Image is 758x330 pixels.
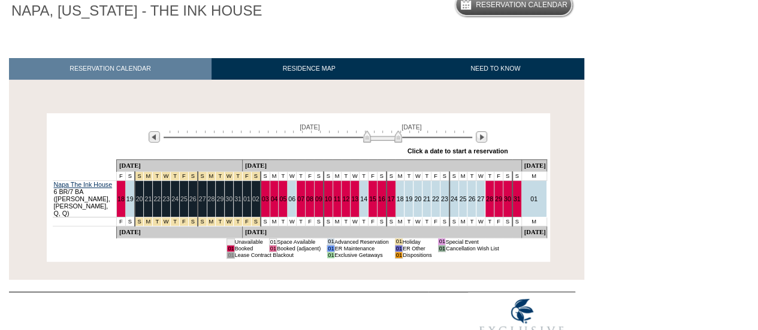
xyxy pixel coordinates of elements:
td: Christmas 2026 [135,171,144,180]
td: 01 [227,252,234,258]
td: F [494,217,503,226]
a: 16 [378,195,385,202]
td: W [288,171,297,180]
td: Christmas 2026 [171,217,180,226]
td: ER Maintenance [334,245,389,252]
a: RESERVATION CALENDAR [9,58,212,79]
td: 01 [438,245,445,252]
td: Christmas 2026 [144,217,153,226]
td: 22 [153,180,162,217]
td: M [270,217,279,226]
a: 26 [468,195,475,202]
td: M [333,217,342,226]
a: 05 [279,195,286,202]
td: Holiday [403,238,432,245]
td: 28 [207,180,216,217]
td: M [521,171,546,180]
td: T [485,171,494,180]
span: [DATE] [300,123,320,131]
td: M [333,171,342,180]
a: 12 [342,195,349,202]
td: T [360,171,369,180]
td: New Year's 2026/2027 [251,217,260,226]
a: RESIDENCE MAP [212,58,407,79]
td: F [368,171,377,180]
a: Napa The Ink House [54,181,113,188]
td: New Year's 2026/2027 [198,171,207,180]
td: W [351,171,360,180]
td: 01 [269,245,276,252]
img: Previous [149,131,160,143]
td: W [476,171,485,180]
td: F [494,171,503,180]
td: W [413,217,422,226]
td: [DATE] [242,226,521,238]
a: 07 [297,195,304,202]
td: 01 [395,252,402,258]
td: Christmas 2026 [153,217,162,226]
h1: NAPA, [US_STATE] - THE INK HOUSE [9,1,264,21]
td: T [467,171,476,180]
img: Next [476,131,487,143]
td: Christmas 2026 [162,217,171,226]
td: 21 [144,180,153,217]
a: 20 [414,195,421,202]
h5: Reservation Calendar [476,1,567,9]
td: S [324,171,333,180]
td: T [404,171,413,180]
td: 01 [395,238,402,245]
a: 13 [351,195,358,202]
td: 27 [198,180,207,217]
a: 08 [306,195,313,202]
td: F [116,171,125,180]
td: New Year's 2026/2027 [207,171,216,180]
td: New Year's 2026/2027 [251,171,260,180]
td: New Year's 2026/2027 [198,217,207,226]
td: Space Available [277,238,321,245]
td: 01 [227,245,234,252]
td: M [270,171,279,180]
td: S [314,217,323,226]
a: 01 [530,195,537,202]
td: Exclusive Getaways [334,252,389,258]
td: T [342,171,351,180]
a: 27 [477,195,484,202]
td: F [431,217,440,226]
a: 18 [397,195,404,202]
td: [DATE] [521,226,546,238]
td: Booked (adjacent) [277,245,321,252]
td: New Year's 2026/2027 [234,217,243,226]
td: 01 [395,245,402,252]
td: 26 [188,180,197,217]
a: 30 [504,195,511,202]
a: 24 [451,195,458,202]
td: ER Other [403,245,432,252]
td: F [116,217,125,226]
td: 23 [162,180,171,217]
a: 17 [388,195,395,202]
td: Advanced Reservation [334,238,389,245]
td: S [512,217,521,226]
td: 24 [171,180,180,217]
td: 30 [225,180,234,217]
td: 6 BR/7 BA ([PERSON_NAME], [PERSON_NAME], Q, Q) [53,180,117,217]
td: F [305,171,314,180]
td: F [305,217,314,226]
td: Christmas 2026 [153,171,162,180]
a: 06 [288,195,295,202]
td: 02 [251,180,260,217]
td: S [386,217,395,226]
td: [DATE] [242,159,521,171]
td: T [279,217,288,226]
td: 01 [227,238,234,245]
td: Christmas 2026 [171,171,180,180]
td: S [324,217,333,226]
td: M [458,217,467,226]
td: New Year's 2026/2027 [207,217,216,226]
td: T [360,217,369,226]
a: 21 [423,195,430,202]
td: 01 [242,180,251,217]
td: S [440,217,449,226]
td: S [261,217,270,226]
td: 20 [135,180,144,217]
